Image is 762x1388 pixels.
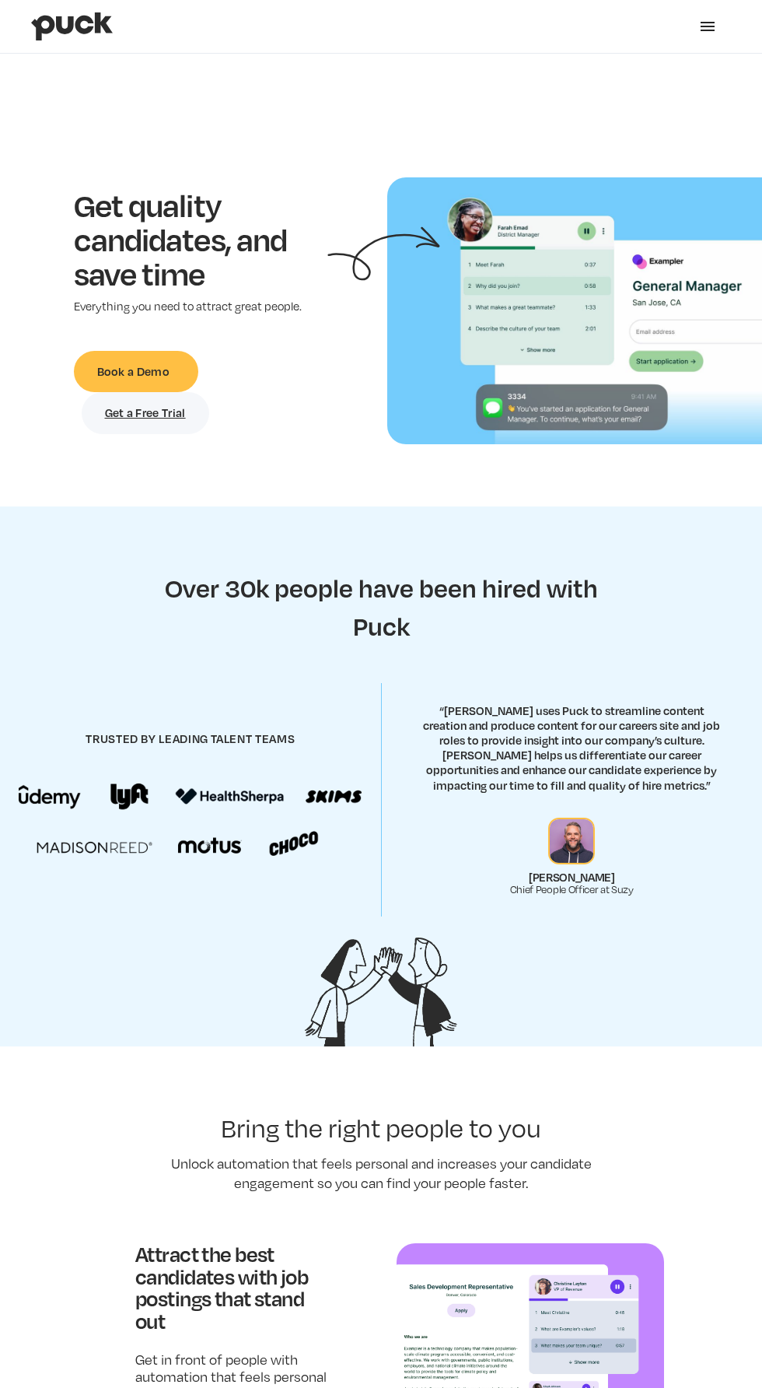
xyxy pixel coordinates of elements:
[529,871,615,885] div: [PERSON_NAME]
[136,1109,626,1148] h2: Bring the right people to you
[82,392,209,434] a: Get a Free Trial
[135,1243,328,1333] h3: Attract the best candidates with job postings that stand out
[74,299,327,314] p: Everything you need to attract great people.
[74,351,198,393] a: Book a Demo
[136,569,626,646] h2: Over 30k people have been hired with Puck
[684,3,731,50] div: menu
[510,884,634,896] div: Chief People Officer at Suzy
[148,1154,614,1193] p: Unlock automation that feels personal and increases your candidate engagement so you can find you...
[74,188,327,290] h1: Get quality candidates, and save time
[86,731,295,746] h4: trusted by leading talent teams
[419,703,724,793] p: “[PERSON_NAME] uses Puck to streamline content creation and produce content for our careers site ...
